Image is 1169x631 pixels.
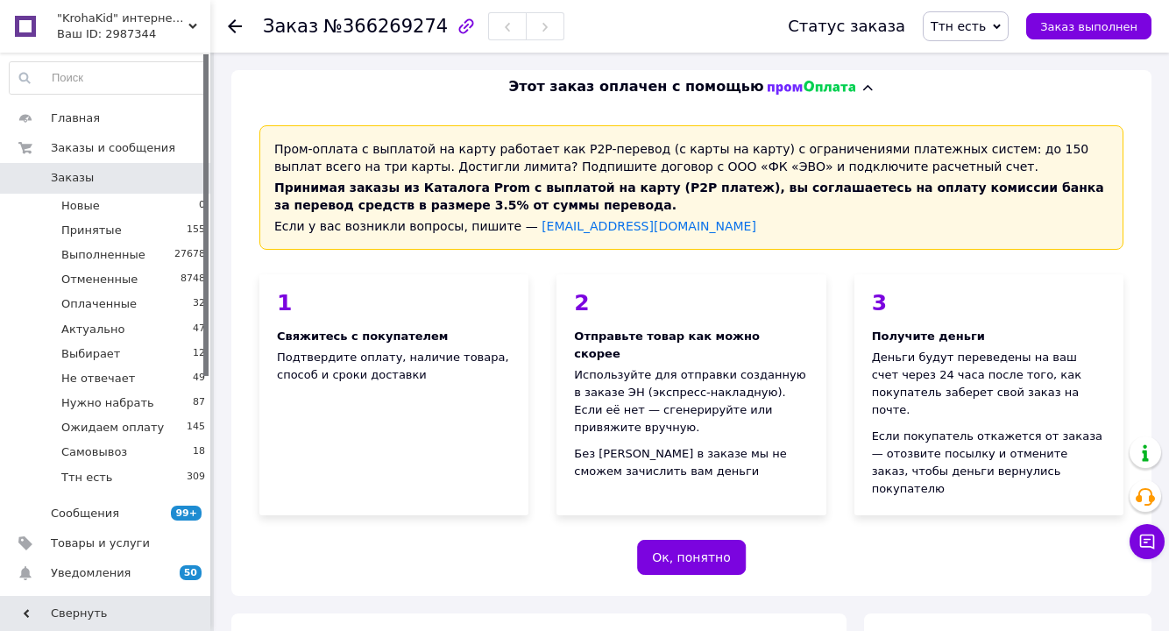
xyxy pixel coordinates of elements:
span: Ожидаем оплату [61,420,164,436]
div: Пром-оплата с выплатой на карту работает как P2P-перевод (с карты на карту) с ограничениями плате... [259,125,1123,250]
span: 47 [193,322,205,337]
span: 145 [187,420,205,436]
button: Ок, понятно [637,540,746,575]
span: 50 [180,565,202,580]
span: Принятые [61,223,122,238]
span: 18 [193,444,205,460]
span: Принимая заказы из Каталога Prom с выплатой на карту (P2P платеж), вы соглашаетесь на оплату коми... [274,181,1104,212]
span: Заказ выполнен [1040,20,1137,33]
span: 87 [193,395,205,411]
span: 8748 [181,272,205,287]
span: Нужно набрать [61,395,154,411]
span: "KrohaKid" интернет-магазин детских товаров и игрушек [57,11,188,26]
div: Деньги будут переведены на ваш счет через 24 часа после того, как покупатель заберет свой заказ н... [872,349,1106,419]
span: Этот заказ оплачен с помощью [508,77,763,97]
span: Товары и услуги [51,535,150,551]
span: Сообщения [51,506,119,521]
span: 49 [193,371,205,386]
span: Получите деньги [872,330,985,343]
div: Подтвердите оплату, наличие товара, способ и сроки доставки [259,274,528,515]
div: 2 [574,292,808,314]
span: 309 [187,470,205,486]
a: [EMAIL_ADDRESS][DOMAIN_NAME] [542,219,756,233]
button: Заказ выполнен [1026,13,1151,39]
span: Главная [51,110,100,126]
span: 99+ [171,506,202,521]
span: Отправьте товар как можно скорее [574,330,760,360]
span: Не отвечает [61,371,135,386]
div: Если покупатель откажется от заказа — отозвите посылку и отмените заказ, чтобы деньги вернулись п... [872,428,1106,498]
div: Без [PERSON_NAME] в заказе мы не сможем зачислить вам деньги [574,445,808,480]
span: Оплаченные [61,296,137,312]
input: Поиск [10,62,206,94]
span: 27678 [174,247,205,263]
span: Ттн есть [931,19,986,33]
span: Заказы [51,170,94,186]
span: №366269274 [323,16,448,37]
div: 1 [277,292,511,314]
span: 0 [199,198,205,214]
span: 12 [193,346,205,362]
div: Ваш ID: 2987344 [57,26,210,42]
span: Самовывоз [61,444,127,460]
div: Если у вас возникли вопросы, пишите — [274,217,1109,235]
span: Актуально [61,322,124,337]
span: 155 [187,223,205,238]
span: Ттн есть [61,470,113,486]
button: Чат с покупателем [1130,524,1165,559]
span: Заказы и сообщения [51,140,175,156]
div: Статус заказа [788,18,905,35]
div: 3 [872,292,1106,314]
span: 32 [193,296,205,312]
span: Отмененные [61,272,138,287]
div: Вернуться назад [228,18,242,35]
span: Новые [61,198,100,214]
span: Заказ [263,16,318,37]
span: Уведомления [51,565,131,581]
span: Выбирает [61,346,120,362]
span: Выполненные [61,247,145,263]
div: Используйте для отправки созданную в заказе ЭН (экспресс-накладную). Если её нет — сгенерируйте и... [574,366,808,436]
span: Свяжитесь с покупателем [277,330,448,343]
